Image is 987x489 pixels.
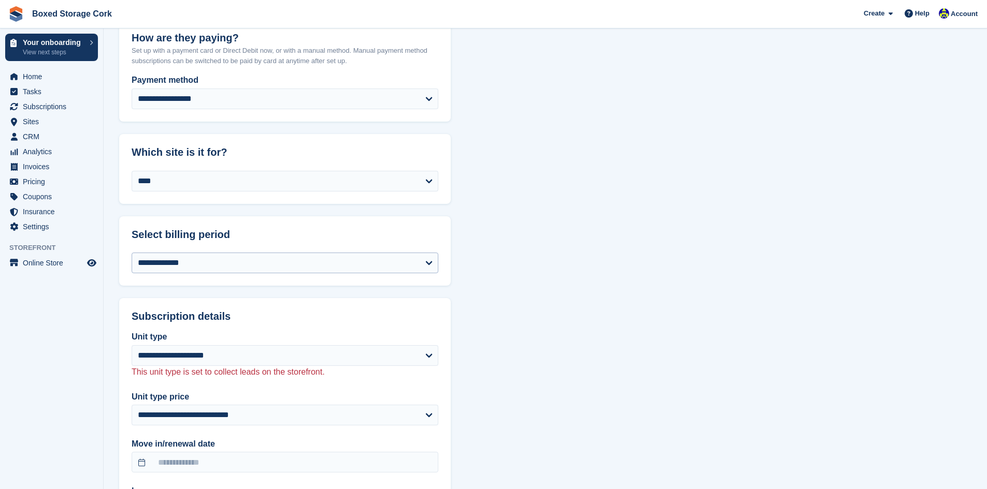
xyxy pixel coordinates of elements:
[132,366,438,378] p: This unit type is set to collect leads on the storefront.
[5,204,98,219] a: menu
[23,99,85,114] span: Subscriptions
[132,146,438,158] h2: Which site is it for?
[23,69,85,84] span: Home
[5,189,98,204] a: menu
[23,159,85,174] span: Invoices
[28,5,116,22] a: Boxed Storage Cork
[5,129,98,144] a: menu
[5,219,98,234] a: menu
[8,6,24,22] img: stora-icon-8386f47178a22dfd0bd8f6a31ec36ba5ce8667c1dd55bd0f319d3a0aa187defe.svg
[132,32,438,44] h2: How are they paying?
[5,99,98,114] a: menu
[23,174,85,189] span: Pricing
[915,8,929,19] span: Help
[951,9,978,19] span: Account
[5,144,98,159] a: menu
[132,310,438,322] h2: Subscription details
[132,74,438,86] label: Payment method
[5,69,98,84] a: menu
[85,257,98,269] a: Preview store
[23,48,84,57] p: View next steps
[23,114,85,129] span: Sites
[939,8,949,19] img: Vincent
[5,159,98,174] a: menu
[23,84,85,99] span: Tasks
[5,114,98,129] a: menu
[5,84,98,99] a: menu
[23,219,85,234] span: Settings
[9,243,103,253] span: Storefront
[132,391,438,403] label: Unit type price
[132,438,438,450] label: Move in/renewal date
[132,229,438,241] h2: Select billing period
[23,129,85,144] span: CRM
[23,144,85,159] span: Analytics
[5,34,98,61] a: Your onboarding View next steps
[5,174,98,189] a: menu
[132,331,438,343] label: Unit type
[864,8,884,19] span: Create
[23,204,85,219] span: Insurance
[132,46,438,66] p: Set up with a payment card or Direct Debit now, or with a manual method. Manual payment method su...
[23,256,85,270] span: Online Store
[23,189,85,204] span: Coupons
[23,39,84,46] p: Your onboarding
[5,256,98,270] a: menu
